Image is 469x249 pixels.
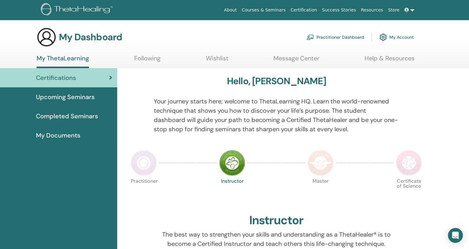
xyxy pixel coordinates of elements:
img: Certificate of Science [396,150,422,176]
a: Resources [358,4,386,16]
p: Instructor [219,179,245,205]
a: About [221,4,239,16]
a: Store [386,4,402,16]
img: logo.png [41,3,115,17]
a: Following [134,55,161,67]
a: Practitioner Dashboard [307,30,364,44]
img: generic-user-icon.jpg [37,27,56,47]
img: Practitioner [131,150,157,176]
p: The best way to strengthen your skills and understanding as a ThetaHealer® is to become a Certifi... [154,230,399,248]
span: Upcoming Seminars [36,92,95,102]
h2: Instructor [249,213,303,228]
img: Instructor [219,150,245,176]
a: Certification [288,4,319,16]
span: My Documents [36,131,80,140]
img: Master [308,150,334,176]
a: Help & Resources [365,55,414,67]
p: Your journey starts here; welcome to ThetaLearning HQ. Learn the world-renowned technique that sh... [154,97,399,134]
h3: Hello, [PERSON_NAME] [227,76,326,87]
img: chalkboard-teacher.svg [307,34,314,40]
a: Message Center [273,55,319,67]
a: Success Stories [320,4,358,16]
h3: My Dashboard [59,32,122,43]
span: Certifications [36,73,76,82]
a: Courses & Seminars [239,4,288,16]
a: My ThetaLearning [37,55,89,68]
a: My Account [379,30,414,44]
a: Wishlist [206,55,228,67]
p: Certificate of Science [396,179,422,205]
img: cog.svg [379,32,387,42]
span: Completed Seminars [36,111,98,121]
div: Open Intercom Messenger [448,228,463,243]
p: Master [308,179,334,205]
p: Practitioner [131,179,157,205]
